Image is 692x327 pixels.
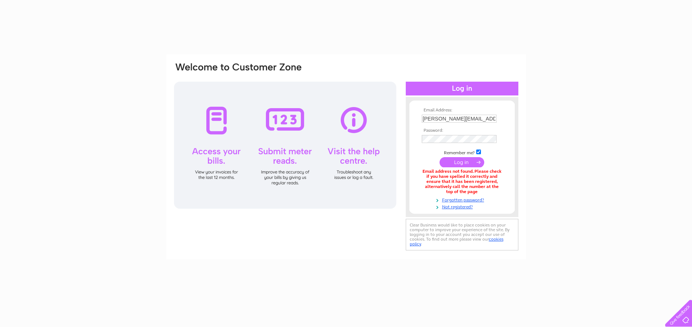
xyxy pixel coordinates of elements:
[406,219,518,250] div: Clear Business would like to place cookies on your computer to improve your experience of the sit...
[420,148,504,156] td: Remember me?
[422,203,504,210] a: Not registered?
[440,157,484,167] input: Submit
[422,196,504,203] a: Forgotten password?
[420,108,504,113] th: Email Address:
[420,128,504,133] th: Password:
[422,169,502,194] div: Email address not found. Please check if you have spelled it correctly and ensure that it has bee...
[410,237,503,246] a: cookies policy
